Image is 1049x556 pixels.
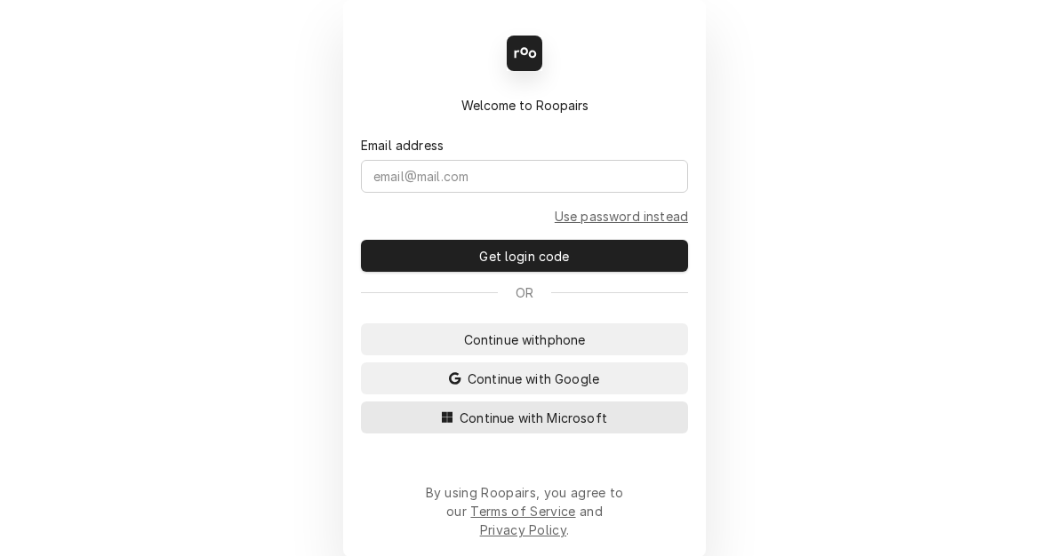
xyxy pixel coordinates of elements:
div: Welcome to Roopairs [361,96,688,115]
label: Email address [361,136,444,155]
input: email@mail.com [361,160,688,193]
div: Or [361,283,688,302]
button: Continue with Microsoft [361,401,688,433]
span: Continue with phone [460,330,589,349]
button: Continue withphone [361,323,688,355]
span: Continue with Google [464,369,603,388]
button: Continue with Google [361,362,688,394]
a: Terms of Service [470,504,575,519]
span: Get login code [476,247,573,266]
a: Go to Email and password form [555,207,688,226]
button: Get login code [361,240,688,272]
a: Privacy Policy [480,522,566,537]
span: Continue with Microsoft [456,409,611,427]
div: By using Roopairs, you agree to our and . [425,483,624,539]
